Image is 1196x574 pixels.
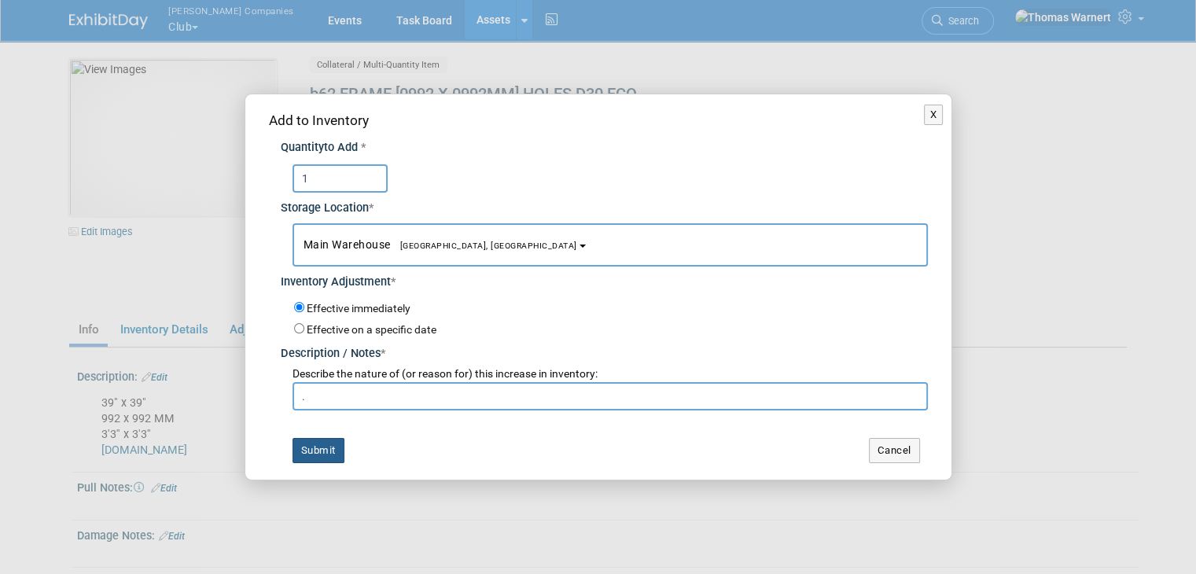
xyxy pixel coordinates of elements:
[304,238,577,251] span: Main Warehouse
[307,323,436,336] label: Effective on a specific date
[869,438,920,463] button: Cancel
[281,267,928,291] div: Inventory Adjustment
[269,112,369,128] span: Add to Inventory
[281,193,928,217] div: Storage Location
[281,338,928,362] div: Description / Notes
[391,241,577,251] span: [GEOGRAPHIC_DATA], [GEOGRAPHIC_DATA]
[293,438,344,463] button: Submit
[293,367,598,380] span: Describe the nature of (or reason for) this increase in inventory:
[924,105,944,125] button: X
[307,301,410,317] label: Effective immediately
[281,140,928,156] div: Quantity
[293,223,928,267] button: Main Warehouse[GEOGRAPHIC_DATA], [GEOGRAPHIC_DATA]
[324,141,358,154] span: to Add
